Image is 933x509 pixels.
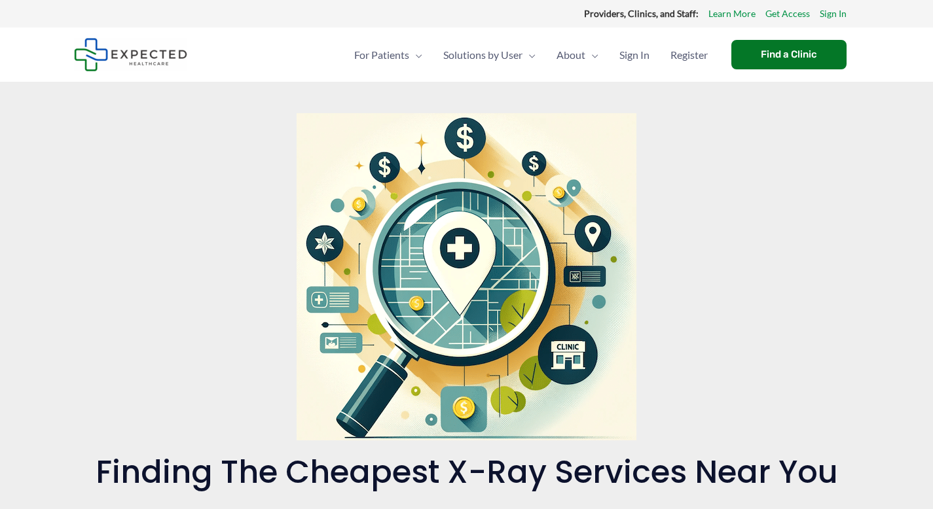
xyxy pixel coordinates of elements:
a: Find a Clinic [731,40,847,69]
a: Get Access [765,5,810,22]
span: For Patients [354,32,409,78]
a: For PatientsMenu Toggle [344,32,433,78]
strong: Providers, Clinics, and Staff: [584,8,699,19]
span: Sign In [619,32,649,78]
a: AboutMenu Toggle [546,32,609,78]
span: Solutions by User [443,32,522,78]
nav: Primary Site Navigation [344,32,718,78]
h1: Finding the Cheapest X-Ray Services Near You [74,453,860,491]
span: Menu Toggle [522,32,536,78]
a: Sign In [609,32,660,78]
span: Register [670,32,708,78]
a: Register [660,32,718,78]
span: About [557,32,585,78]
img: A magnifying glass over a stylized map marked with cost-effective icons, all set against a light ... [297,113,636,440]
span: Menu Toggle [585,32,598,78]
a: Sign In [820,5,847,22]
span: Menu Toggle [409,32,422,78]
img: Expected Healthcare Logo - side, dark font, small [74,38,187,71]
a: Solutions by UserMenu Toggle [433,32,546,78]
a: Learn More [708,5,756,22]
